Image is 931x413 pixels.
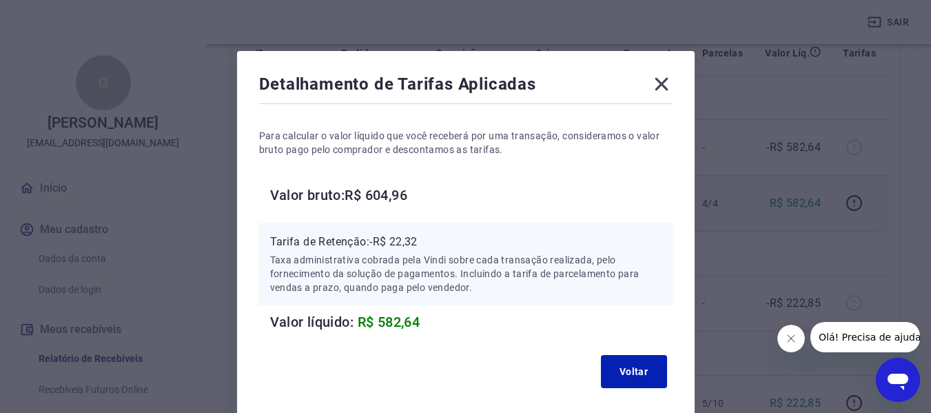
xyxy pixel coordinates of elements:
[270,234,662,250] p: Tarifa de Retenção: -R$ 22,32
[810,322,920,352] iframe: Mensagem da empresa
[259,73,673,101] div: Detalhamento de Tarifas Aplicadas
[270,311,673,333] h6: Valor líquido:
[876,358,920,402] iframe: Botão para abrir a janela de mensagens
[270,184,673,206] h6: Valor bruto: R$ 604,96
[358,314,420,330] span: R$ 582,64
[601,355,667,388] button: Voltar
[259,129,673,157] p: Para calcular o valor líquido que você receberá por uma transação, consideramos o valor bruto pag...
[777,325,805,352] iframe: Fechar mensagem
[270,253,662,294] p: Taxa administrativa cobrada pela Vindi sobre cada transação realizada, pelo fornecimento da soluç...
[8,10,116,21] span: Olá! Precisa de ajuda?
